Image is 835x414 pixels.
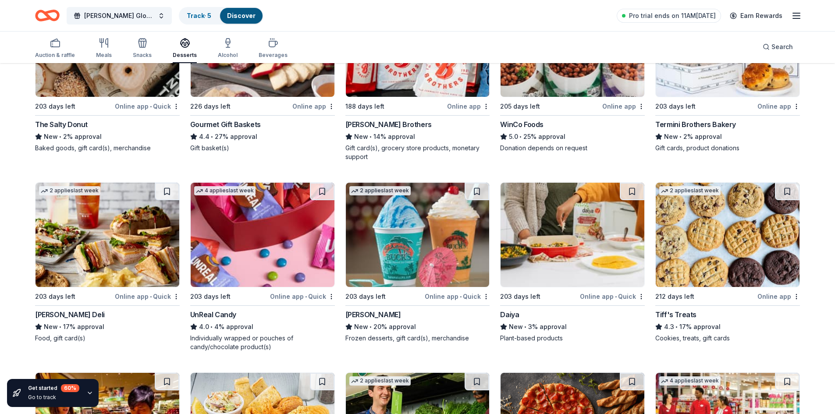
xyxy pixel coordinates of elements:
[35,309,105,320] div: [PERSON_NAME] Deli
[757,101,800,112] div: Online app
[190,119,261,130] div: Gourmet Gift Baskets
[370,323,372,330] span: •
[447,101,490,112] div: Online app
[345,131,490,142] div: 14% approval
[655,309,696,320] div: Tiff's Treats
[96,52,112,59] div: Meals
[659,186,721,195] div: 2 applies last week
[190,182,335,351] a: Image for UnReal Candy4 applieslast week203 days leftOnline app•QuickUnReal Candy4.0•4% approvalI...
[35,334,180,343] div: Food, gift card(s)
[190,334,335,351] div: Individually wrapped or pouches of candy/chocolate product(s)
[680,133,682,140] span: •
[191,183,334,287] img: Image for UnReal Candy
[345,182,490,343] a: Image for Bahama Buck's2 applieslast week203 days leftOnline app•Quick[PERSON_NAME]New•20% approv...
[500,182,645,343] a: Image for Daiya203 days leftOnline app•QuickDaiyaNew•3% approvalPlant-based products
[67,7,172,25] button: [PERSON_NAME] Global Prep Academy at [PERSON_NAME]
[659,376,721,386] div: 4 applies last week
[39,186,100,195] div: 2 applies last week
[655,182,800,343] a: Image for Tiff's Treats2 applieslast week212 days leftOnline appTiff's Treats4.3•17% approvalCook...
[35,131,180,142] div: 2% approval
[36,183,179,287] img: Image for McAlister's Deli
[500,144,645,152] div: Donation depends on request
[199,131,210,142] span: 4.4
[173,52,197,59] div: Desserts
[345,119,432,130] div: [PERSON_NAME] Brothers
[259,34,288,63] button: Beverages
[346,183,490,287] img: Image for Bahama Buck's
[725,8,788,24] a: Earn Rewards
[305,293,307,300] span: •
[676,323,678,330] span: •
[771,42,793,52] span: Search
[370,133,372,140] span: •
[655,334,800,343] div: Cookies, treats, gift cards
[501,183,644,287] img: Image for Daiya
[655,119,736,130] div: Termini Brothers Bakery
[173,34,197,63] button: Desserts
[500,334,645,343] div: Plant-based products
[460,293,462,300] span: •
[655,322,800,332] div: 17% approval
[664,322,674,332] span: 4.3
[35,5,60,26] a: Home
[190,131,335,142] div: 27% approval
[35,322,180,332] div: 17% approval
[44,322,58,332] span: New
[179,7,263,25] button: Track· 5Discover
[664,131,678,142] span: New
[354,131,368,142] span: New
[35,119,88,130] div: The Salty Donut
[190,101,231,112] div: 226 days left
[199,322,209,332] span: 4.0
[615,293,617,300] span: •
[349,376,411,386] div: 2 applies last week
[425,291,490,302] div: Online app Quick
[500,119,544,130] div: WinCo Foods
[133,52,152,59] div: Snacks
[59,133,61,140] span: •
[655,291,694,302] div: 212 days left
[28,384,79,392] div: Get started
[133,34,152,63] button: Snacks
[509,131,518,142] span: 5.0
[35,101,75,112] div: 203 days left
[345,144,490,161] div: Gift card(s), grocery store products, monetary support
[35,182,180,343] a: Image for McAlister's Deli2 applieslast week203 days leftOnline app•Quick[PERSON_NAME] DeliNew•17...
[190,144,335,152] div: Gift basket(s)
[655,101,696,112] div: 203 days left
[35,144,180,152] div: Baked goods, gift card(s), merchandise
[354,322,368,332] span: New
[345,291,386,302] div: 203 days left
[28,394,79,401] div: Go to track
[35,34,75,63] button: Auction & raffle
[629,11,716,21] span: Pro trial ends on 11AM[DATE]
[210,323,213,330] span: •
[96,34,112,63] button: Meals
[345,334,490,343] div: Frozen desserts, gift card(s), merchandise
[44,131,58,142] span: New
[602,101,645,112] div: Online app
[500,309,519,320] div: Daiya
[190,309,236,320] div: UnReal Candy
[525,323,527,330] span: •
[500,322,645,332] div: 3% approval
[59,323,61,330] span: •
[349,186,411,195] div: 2 applies last week
[115,101,180,112] div: Online app Quick
[500,131,645,142] div: 25% approval
[292,101,335,112] div: Online app
[227,12,256,19] a: Discover
[35,52,75,59] div: Auction & raffle
[270,291,335,302] div: Online app Quick
[655,144,800,152] div: Gift cards, product donations
[756,38,800,56] button: Search
[655,131,800,142] div: 2% approval
[187,12,211,19] a: Track· 5
[259,52,288,59] div: Beverages
[211,133,213,140] span: •
[150,293,152,300] span: •
[84,11,154,21] span: [PERSON_NAME] Global Prep Academy at [PERSON_NAME]
[218,34,238,63] button: Alcohol
[656,183,799,287] img: Image for Tiff's Treats
[345,322,490,332] div: 20% approval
